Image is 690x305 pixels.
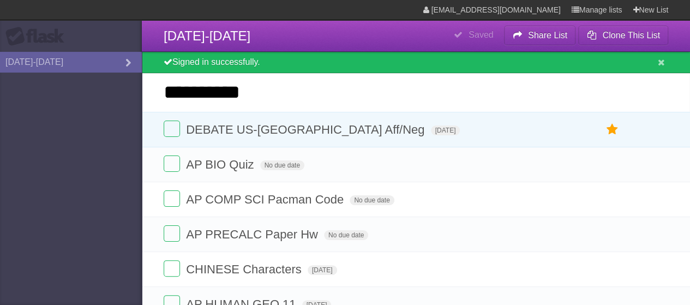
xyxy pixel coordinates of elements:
[602,31,660,40] b: Clone This List
[578,26,668,45] button: Clone This List
[164,225,180,242] label: Done
[164,156,180,172] label: Done
[164,260,180,277] label: Done
[260,160,304,170] span: No due date
[164,121,180,137] label: Done
[186,228,321,241] span: AP PRECALC Paper Hw
[308,265,337,275] span: [DATE]
[324,230,368,240] span: No due date
[186,158,256,171] span: AP BIO Quiz
[186,262,304,276] span: CHINESE Characters
[431,125,460,135] span: [DATE]
[528,31,567,40] b: Share List
[5,27,71,46] div: Flask
[602,121,622,139] label: Star task
[350,195,394,205] span: No due date
[469,30,493,39] b: Saved
[504,26,576,45] button: Share List
[164,28,250,43] span: [DATE]-[DATE]
[142,52,690,73] div: Signed in successfully.
[186,123,427,136] span: DEBATE US-[GEOGRAPHIC_DATA] Aff/Neg
[186,193,346,206] span: AP COMP SCI Pacman Code
[164,190,180,207] label: Done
